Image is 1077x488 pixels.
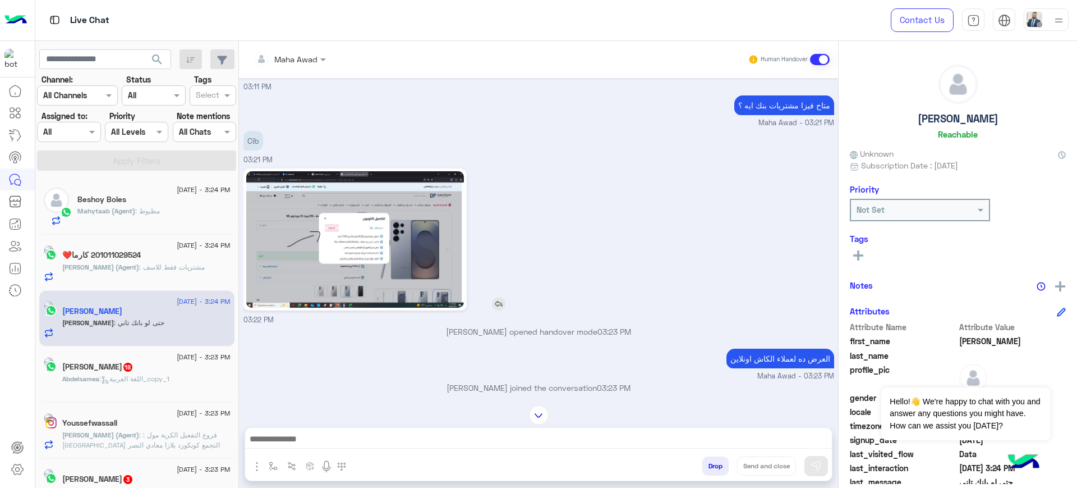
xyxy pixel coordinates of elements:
[918,112,998,125] h5: [PERSON_NAME]
[45,249,57,261] img: WhatsApp
[1055,281,1065,291] img: add
[243,83,271,91] span: 03:11 PM
[850,350,957,362] span: last_name
[177,297,230,307] span: [DATE] - 3:24 PM
[761,55,808,64] small: Human Handover
[126,74,151,85] label: Status
[939,65,977,103] img: defaultAdmin.png
[246,171,464,308] img: 1739461986653846.jpg
[62,250,141,260] h5: 201011029524 كارما❤️
[702,457,729,476] button: Drop
[850,184,879,194] h6: Priority
[301,457,320,475] button: create order
[44,188,69,213] img: defaultAdmin.png
[959,448,1066,460] span: Data
[287,462,296,471] img: Trigger scenario
[77,195,126,204] h5: Beshoy Boles
[850,406,957,418] span: locale
[529,405,549,425] img: scroll
[1037,282,1046,291] img: notes
[597,327,631,336] span: 03:23 PM
[881,387,1050,440] span: Hello!👋 We're happy to chat with you and answer any questions you might have. How can we assist y...
[492,297,505,311] img: reply
[177,464,230,475] span: [DATE] - 3:23 PM
[243,316,274,324] span: 03:22 PM
[42,74,73,85] label: Channel:
[139,263,205,271] span: مشتريات فقط للاسف
[850,280,873,290] h6: Notes
[177,185,230,195] span: [DATE] - 3:24 PM
[850,462,957,474] span: last_interaction
[269,462,278,471] img: select flow
[62,375,99,383] span: Abdelsamea
[109,110,135,122] label: Priority
[44,301,54,311] img: picture
[264,457,283,475] button: select flow
[1052,13,1066,28] img: profile
[177,352,230,362] span: [DATE] - 3:23 PM
[123,363,132,372] span: 18
[194,74,211,85] label: Tags
[123,475,132,484] span: 3
[44,469,54,479] img: picture
[44,357,54,367] img: picture
[61,207,72,218] img: WhatsApp
[114,318,164,327] span: حتى لو بانك تاني
[42,110,88,122] label: Assigned to:
[959,476,1066,488] span: حتى لو بانك تاني
[734,95,834,115] p: 8/9/2025, 3:21 PM
[62,307,122,316] h5: Omar
[959,462,1066,474] span: 2025-09-08T12:24:01.98Z
[150,53,164,66] span: search
[850,306,890,316] h6: Attributes
[45,361,57,372] img: WhatsApp
[811,460,822,472] img: send message
[177,110,230,122] label: Note mentions
[850,476,957,488] span: last_message
[250,460,264,473] img: send attachment
[850,364,957,390] span: profile_pic
[967,14,980,27] img: tab
[62,418,117,428] h5: Youssefwassall
[850,321,957,333] span: Attribute Name
[243,131,263,150] p: 8/9/2025, 3:21 PM
[726,349,834,368] p: 8/9/2025, 3:23 PM
[62,431,139,439] span: [PERSON_NAME] (Agent)
[850,148,894,159] span: Unknown
[850,434,957,446] span: signup_date
[62,431,220,459] span: : فروع التفعيل الكربة مول مصر التجمع كونكورد بلازا معادي النصر مول العرب المهندسين العبور
[861,159,958,171] span: Subscription Date : [DATE]
[959,335,1066,347] span: Omar
[1027,11,1042,27] img: userImage
[48,13,62,27] img: tab
[306,462,315,471] img: create order
[891,8,954,32] a: Contact Us
[45,473,57,484] img: WhatsApp
[37,150,236,171] button: Apply Filters
[70,13,109,28] p: Live Chat
[99,375,169,383] span: : اللغة العربية_copy_1
[597,383,630,393] span: 03:23 PM
[4,49,25,69] img: 1403182699927242
[77,207,135,215] span: Mahytaab (Agent)
[850,448,957,460] span: last_visited_flow
[850,420,957,432] span: timezone
[758,118,834,129] span: Maha Awad - 03:21 PM
[998,14,1011,27] img: tab
[283,457,301,475] button: Trigger scenario
[850,234,1066,244] h6: Tags
[144,49,171,74] button: search
[4,8,27,32] img: Logo
[62,263,139,271] span: [PERSON_NAME] (Agent)
[177,240,230,250] span: [DATE] - 3:24 PM
[62,362,134,372] h5: Abdelsamea Abdullah
[938,129,978,139] h6: Reachable
[177,408,230,418] span: [DATE] - 3:23 PM
[45,305,57,316] img: WhatsApp
[62,475,134,484] h5: حبيبة عزت
[135,207,160,215] span: مظبوط
[243,156,273,164] span: 03:21 PM
[850,392,957,404] span: gender
[194,89,219,103] div: Select
[962,8,984,32] a: tab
